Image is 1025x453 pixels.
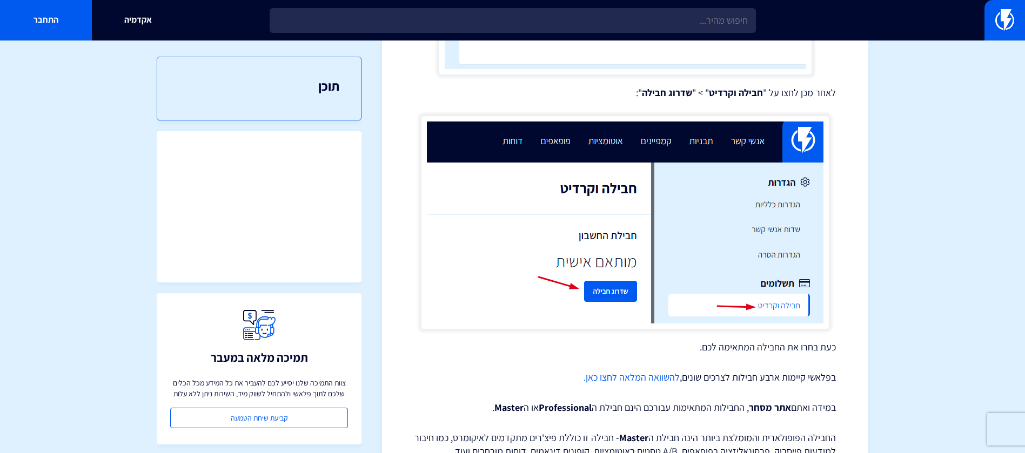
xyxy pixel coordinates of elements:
[414,370,836,384] p: בפלאשי קיימות ארבע חבילות לצרכים שונים,
[179,79,339,93] h3: תוכן
[539,401,592,414] strong: Professional
[619,431,648,444] strong: Master
[414,401,836,415] p: במידה ואתם , החבילות המתאימות עבורכם הינם חבילת ה או ה .
[749,401,791,414] strong: אתר מסחר
[414,86,836,100] p: לאחר מכן לחצו על " " > " ":
[584,371,680,383] a: להשוואה המלאה לחצו כאן.
[709,86,763,99] strong: חבילה וקרדיט
[170,408,348,428] a: קביעת שיחת הטמעה
[170,377,348,399] p: צוות התמיכה שלנו יסייע לכם להעביר את כל המידע מכל הכלים שלכם לתוך פלאשי ולהתחיל לשווק מיד, השירות...
[211,351,308,364] h3: תמיכה מלאה במעבר
[414,340,836,354] p: כעת בחרו את החבילה המתאימה לכם.
[270,8,756,33] input: חיפוש מהיר...
[642,86,692,99] strong: שדרוג חבילה
[494,401,524,414] strong: Master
